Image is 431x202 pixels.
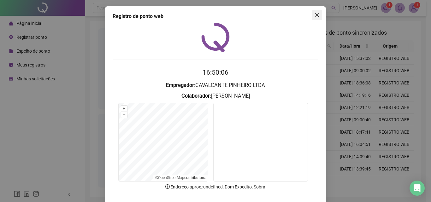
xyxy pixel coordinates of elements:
[113,13,318,20] div: Registro de ponto web
[165,184,170,189] span: info-circle
[410,181,425,196] div: Open Intercom Messenger
[201,23,230,52] img: QRPoint
[315,13,320,18] span: close
[312,10,322,20] button: Close
[203,69,228,76] time: 16:50:06
[158,176,184,180] a: OpenStreetMap
[113,92,318,100] h3: : [PERSON_NAME]
[121,106,127,112] button: +
[121,112,127,118] button: –
[155,176,206,180] li: © contributors.
[181,93,210,99] strong: Colaborador
[113,183,318,190] p: Endereço aprox. : undefined, Dom Expedito, Sobral
[113,81,318,89] h3: : CAVALCANTE PINHEIRO LTDA
[166,82,194,88] strong: Empregador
